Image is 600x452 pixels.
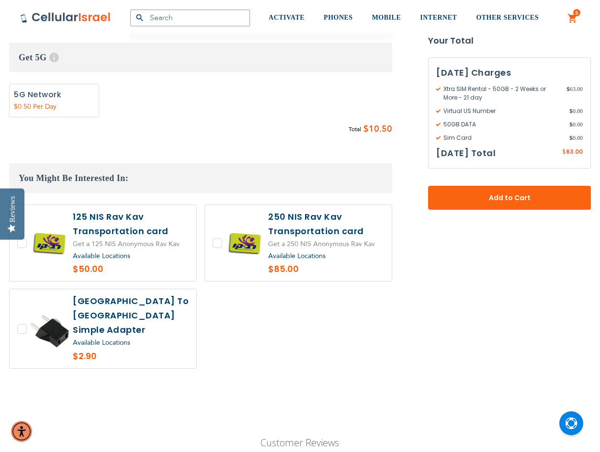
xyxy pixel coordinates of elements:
[569,107,573,115] span: $
[562,148,566,157] span: $
[49,53,59,62] span: Help
[436,66,583,80] h3: [DATE] Charges
[11,421,32,442] div: Accessibility Menu
[428,34,591,48] strong: Your Total
[436,120,569,129] span: 50GB DATA
[436,107,569,115] span: Virtual US Number
[9,43,392,72] h3: Get 5G
[575,9,578,17] span: 5
[268,251,326,260] a: Available Locations
[324,14,353,21] span: PHONES
[73,251,130,260] a: Available Locations
[195,436,405,449] p: Customer Reviews
[19,173,128,183] span: You Might Be Interested In:
[428,186,591,210] button: Add to Cart
[567,13,578,24] a: 5
[269,14,305,21] span: ACTIVATE
[363,122,369,136] span: $
[569,134,583,142] span: 0.00
[369,122,392,136] span: 10.50
[569,107,583,115] span: 0.00
[566,85,570,93] span: $
[420,14,457,21] span: INTERNET
[8,196,17,222] div: Reviews
[349,124,361,135] span: Total
[476,14,539,21] span: OTHER SERVICES
[436,134,569,142] span: Sim Card
[566,85,583,102] span: 63.00
[20,12,111,23] img: Cellular Israel Logo
[130,10,250,26] input: Search
[569,134,573,142] span: $
[436,146,496,160] h3: [DATE] Total
[436,85,566,102] span: Xtra SIM Rental - 50GB - 2 Weeks or More - 21 day
[460,193,559,203] span: Add to Cart
[566,147,583,156] span: 63.00
[372,14,401,21] span: MOBILE
[569,120,573,129] span: $
[569,120,583,129] span: 0.00
[73,338,130,347] a: Available Locations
